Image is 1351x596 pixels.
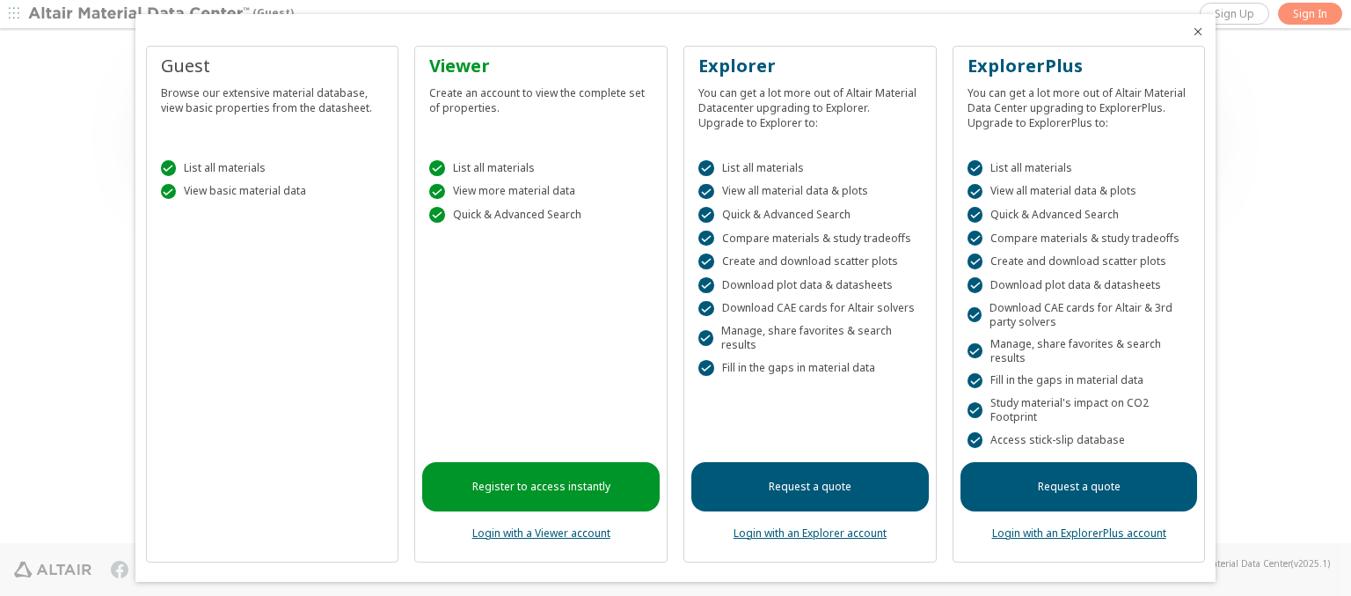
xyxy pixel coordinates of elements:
[698,254,714,269] div: 
[429,160,445,176] div: 
[429,54,653,78] div: Viewer
[698,360,922,376] div: Fill in the gaps in material data
[472,526,610,541] a: Login with a Viewer account
[968,301,1191,329] div: Download CAE cards for Altair & 3rd party solvers
[429,207,445,223] div: 
[698,330,713,346] div: 
[734,526,887,541] a: Login with an Explorer account
[698,207,922,223] div: Quick & Advanced Search
[161,160,177,176] div: 
[968,184,983,200] div: 
[968,396,1191,424] div: Study material's impact on CO2 Footprint
[968,78,1191,130] div: You can get a lot more out of Altair Material Data Center upgrading to ExplorerPlus. Upgrade to E...
[968,277,1191,293] div: Download plot data & datasheets
[698,160,922,176] div: List all materials
[968,432,1191,448] div: Access stick-slip database
[161,160,384,176] div: List all materials
[968,231,1191,246] div: Compare materials & study tradeoffs
[698,360,714,376] div: 
[960,462,1198,511] a: Request a quote
[429,184,445,200] div: 
[968,373,1191,389] div: Fill in the gaps in material data
[698,277,714,293] div: 
[968,337,1191,365] div: Manage, share favorites & search results
[698,254,922,269] div: Create and download scatter plots
[968,307,982,323] div: 
[429,160,653,176] div: List all materials
[698,184,922,200] div: View all material data & plots
[698,54,922,78] div: Explorer
[968,160,983,176] div: 
[698,184,714,200] div: 
[968,254,1191,269] div: Create and download scatter plots
[698,231,922,246] div: Compare materials & study tradeoffs
[698,160,714,176] div: 
[968,277,983,293] div: 
[698,301,714,317] div: 
[698,301,922,317] div: Download CAE cards for Altair solvers
[1191,25,1205,39] button: Close
[968,207,983,223] div: 
[161,78,384,115] div: Browse our extensive material database, view basic properties from the datasheet.
[968,54,1191,78] div: ExplorerPlus
[992,526,1166,541] a: Login with an ExplorerPlus account
[698,277,922,293] div: Download plot data & datasheets
[429,78,653,115] div: Create an account to view the complete set of properties.
[698,78,922,130] div: You can get a lot more out of Altair Material Datacenter upgrading to Explorer. Upgrade to Explor...
[968,184,1191,200] div: View all material data & plots
[968,343,982,359] div: 
[422,462,660,511] a: Register to access instantly
[968,373,983,389] div: 
[691,462,929,511] a: Request a quote
[968,160,1191,176] div: List all materials
[429,184,653,200] div: View more material data
[429,207,653,223] div: Quick & Advanced Search
[161,184,177,200] div: 
[968,432,983,448] div: 
[698,207,714,223] div: 
[161,184,384,200] div: View basic material data
[968,231,983,246] div: 
[968,402,982,418] div: 
[698,324,922,352] div: Manage, share favorites & search results
[698,231,714,246] div: 
[968,254,983,269] div: 
[161,54,384,78] div: Guest
[968,207,1191,223] div: Quick & Advanced Search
